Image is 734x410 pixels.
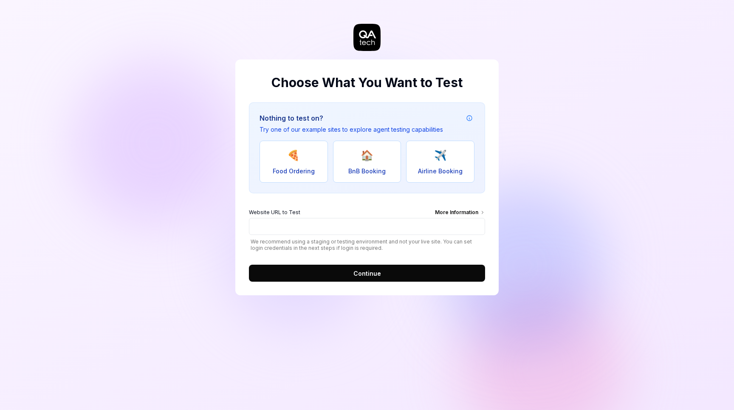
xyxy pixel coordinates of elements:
[464,113,474,123] button: Example attribution information
[361,148,373,163] span: 🏠
[434,148,447,163] span: ✈️
[418,167,463,175] span: Airline Booking
[273,167,315,175] span: Food Ordering
[435,209,485,218] div: More Information
[287,148,300,163] span: 🍕
[406,141,474,183] button: ✈️Airline Booking
[353,269,381,278] span: Continue
[348,167,386,175] span: BnB Booking
[249,209,300,218] span: Website URL to Test
[249,238,485,251] span: We recommend using a staging or testing environment and not your live site. You can set login cre...
[249,265,485,282] button: Continue
[260,113,443,123] h3: Nothing to test on?
[333,141,401,183] button: 🏠BnB Booking
[260,141,328,183] button: 🍕Food Ordering
[249,73,485,92] h2: Choose What You Want to Test
[260,125,443,134] p: Try one of our example sites to explore agent testing capabilities
[249,218,485,235] input: Website URL to TestMore Information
